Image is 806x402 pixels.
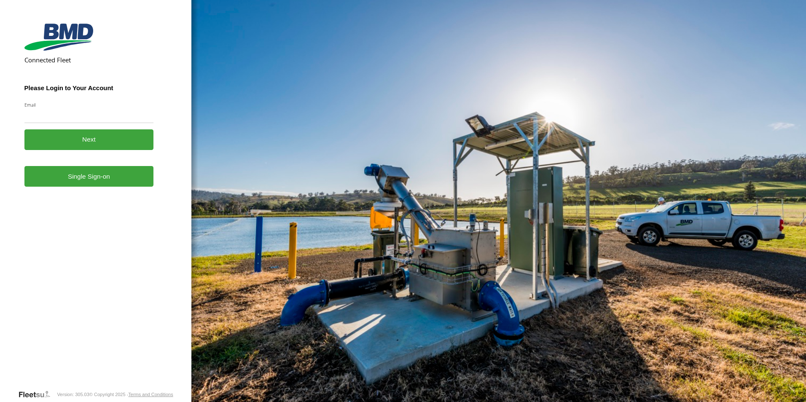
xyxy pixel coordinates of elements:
a: Terms and Conditions [128,392,173,397]
button: Next [24,129,154,150]
h2: Connected Fleet [24,56,154,64]
a: Visit our Website [18,390,57,399]
div: © Copyright 2025 - [89,392,173,397]
h3: Please Login to Your Account [24,84,154,91]
div: Version: 305.03 [57,392,89,397]
label: Email [24,102,154,108]
img: BMD [24,24,93,51]
a: Single Sign-on [24,166,154,187]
